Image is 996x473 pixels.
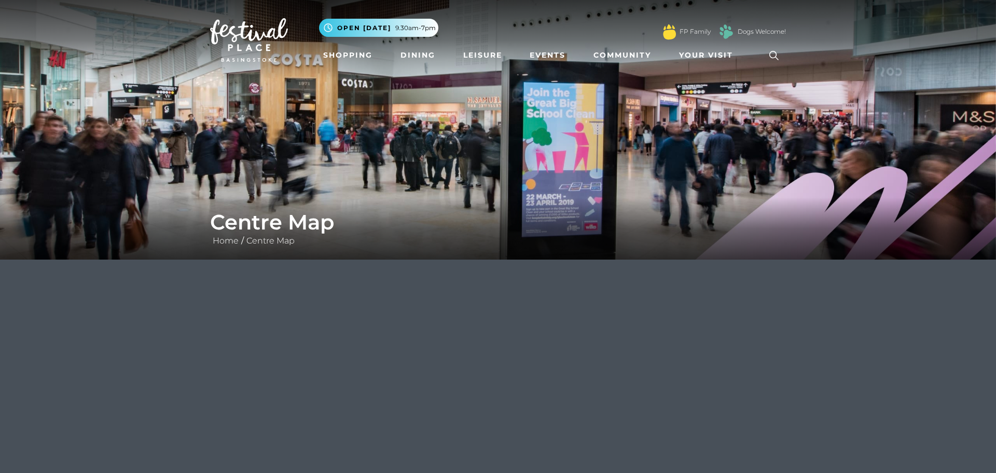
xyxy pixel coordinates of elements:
span: Your Visit [679,50,733,61]
a: Shopping [319,46,377,65]
a: Dogs Welcome! [738,27,786,36]
span: Open [DATE] [337,23,391,33]
h1: Centre Map [210,210,786,235]
a: Events [525,46,570,65]
a: FP Family [680,27,711,36]
a: Home [210,236,241,246]
a: Centre Map [244,236,297,246]
a: Your Visit [675,46,742,65]
a: Community [589,46,655,65]
span: 9.30am-7pm [395,23,436,33]
button: Open [DATE] 9.30am-7pm [319,19,438,37]
a: Leisure [459,46,506,65]
img: Festival Place Logo [210,18,288,62]
div: / [202,210,794,247]
a: Dining [396,46,439,65]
